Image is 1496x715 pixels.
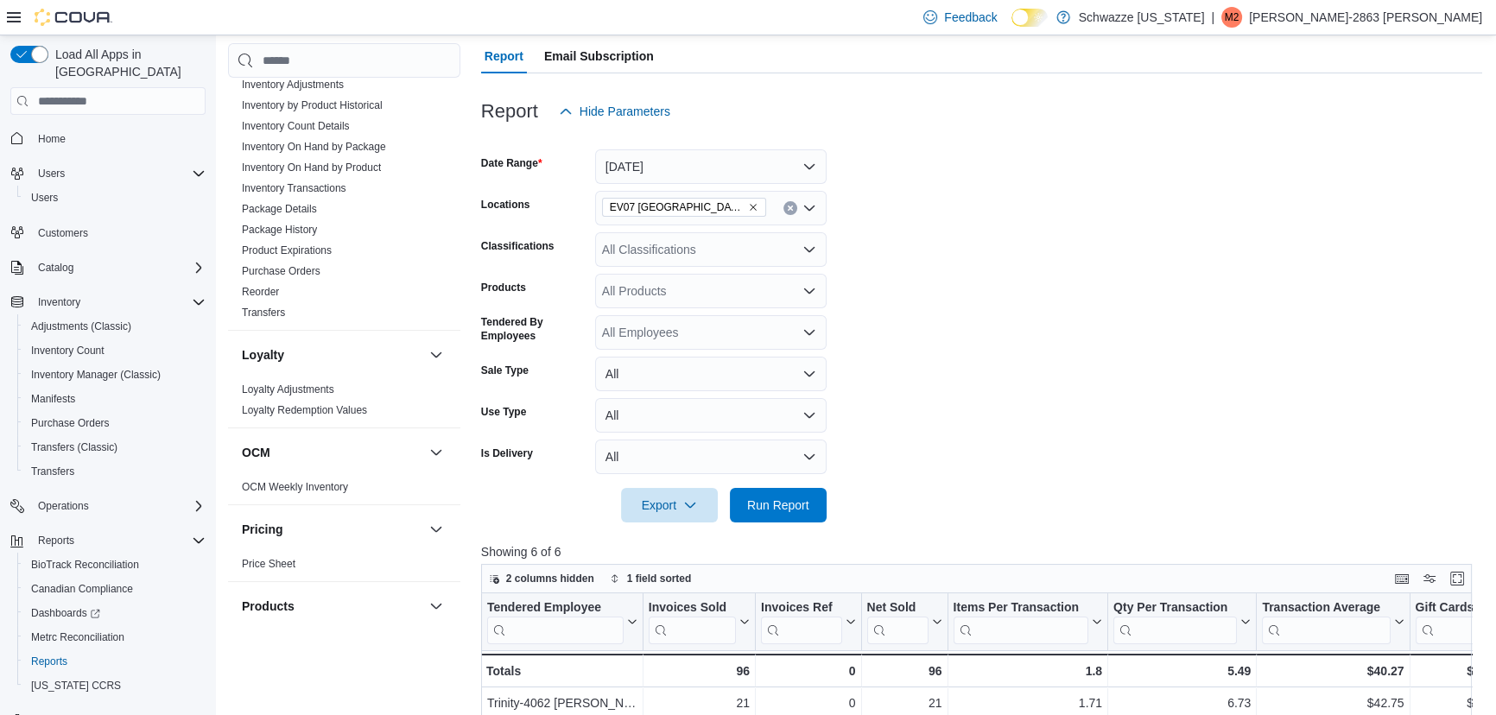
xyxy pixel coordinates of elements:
button: Invoices Ref [761,600,855,644]
h3: Products [242,598,295,615]
button: Loyalty [426,345,447,365]
div: Pricing [228,554,460,581]
a: Dashboards [17,601,212,625]
p: [PERSON_NAME]-2863 [PERSON_NAME] [1249,7,1482,28]
button: Keyboard shortcuts [1391,568,1412,589]
button: Open list of options [802,243,816,256]
button: Invoices Sold [649,600,750,644]
div: Matthew-2863 Turner [1221,7,1242,28]
button: Inventory Count [17,339,212,363]
a: Price Sheet [242,558,295,570]
span: Hide Parameters [580,103,670,120]
div: Tendered Employee [487,600,624,644]
div: 0 [761,661,855,681]
button: Adjustments (Classic) [17,314,212,339]
div: 96 [866,661,941,681]
span: Home [38,132,66,146]
button: Items Per Transaction [953,600,1102,644]
label: Use Type [481,405,526,419]
div: Invoices Sold [649,600,736,644]
span: Users [24,187,206,208]
button: Tendered Employee [487,600,637,644]
span: Transfers [24,461,206,482]
div: Invoices Sold [649,600,736,617]
label: Tendered By Employees [481,315,588,343]
span: Users [31,191,58,205]
span: Adjustments (Classic) [24,316,206,337]
button: Reports [3,528,212,553]
a: Package Details [242,203,317,215]
button: All [595,357,827,391]
button: Operations [31,496,96,516]
div: Items Per Transaction [953,600,1088,644]
div: $40.27 [1262,661,1404,681]
a: Customers [31,223,95,244]
button: Metrc Reconciliation [17,625,212,649]
a: Metrc Reconciliation [24,627,131,648]
h3: OCM [242,444,270,461]
span: Customers [31,222,206,244]
button: Customers [3,220,212,245]
button: BioTrack Reconciliation [17,553,212,577]
a: Inventory On Hand by Package [242,141,386,153]
span: Load All Apps in [GEOGRAPHIC_DATA] [48,46,206,80]
span: Dashboards [24,603,206,623]
a: Inventory Transactions [242,182,346,194]
a: OCM Weekly Inventory [242,481,348,493]
a: Transfers [242,307,285,319]
a: Adjustments (Classic) [24,316,138,337]
span: Package History [242,223,317,237]
span: Metrc Reconciliation [24,627,206,648]
span: Reports [31,655,67,668]
a: Inventory Count Details [242,120,350,132]
a: Dashboards [24,603,107,623]
button: Reports [31,530,81,551]
div: 5.49 [1113,661,1251,681]
p: Schwazze [US_STATE] [1079,7,1205,28]
div: Totals [486,661,637,681]
span: Inventory [31,292,206,313]
div: Items Per Transaction [953,600,1088,617]
span: Inventory Count Details [242,119,350,133]
div: Qty Per Transaction [1113,600,1237,644]
div: 1.71 [953,693,1102,714]
label: Date Range [481,156,542,170]
button: Manifests [17,387,212,411]
p: Showing 6 of 6 [481,543,1482,560]
div: Gift Cards [1415,600,1483,617]
span: Metrc Reconciliation [31,630,124,644]
a: [US_STATE] CCRS [24,675,128,696]
button: Inventory [31,292,87,313]
span: OCM Weekly Inventory [242,480,348,494]
a: Transfers (Classic) [24,437,124,458]
button: OCM [426,442,447,463]
span: 2 columns hidden [506,572,594,585]
button: Catalog [31,257,80,278]
span: Inventory by Product Historical [242,98,383,112]
div: OCM [228,477,460,504]
span: Purchase Orders [242,264,320,278]
span: Loyalty Adjustments [242,383,334,396]
span: BioTrack Reconciliation [24,554,206,575]
label: Locations [481,198,530,212]
span: Inventory On Hand by Package [242,140,386,154]
span: Transfers [242,306,285,320]
span: EV07 Paradise Hills [602,198,766,217]
p: | [1211,7,1214,28]
span: Product Expirations [242,244,332,257]
button: Net Sold [866,600,941,644]
a: Users [24,187,65,208]
button: Reports [17,649,212,674]
div: 21 [866,693,941,714]
div: 96 [649,661,750,681]
label: Classifications [481,239,555,253]
span: [US_STATE] CCRS [31,679,121,693]
div: Net Sold [866,600,928,617]
span: Inventory Count [24,340,206,361]
div: Gift Card Sales [1415,600,1483,644]
button: OCM [242,444,422,461]
div: 21 [649,693,750,714]
div: 0 [761,693,855,714]
button: Users [31,163,72,184]
a: Transfers [24,461,81,482]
